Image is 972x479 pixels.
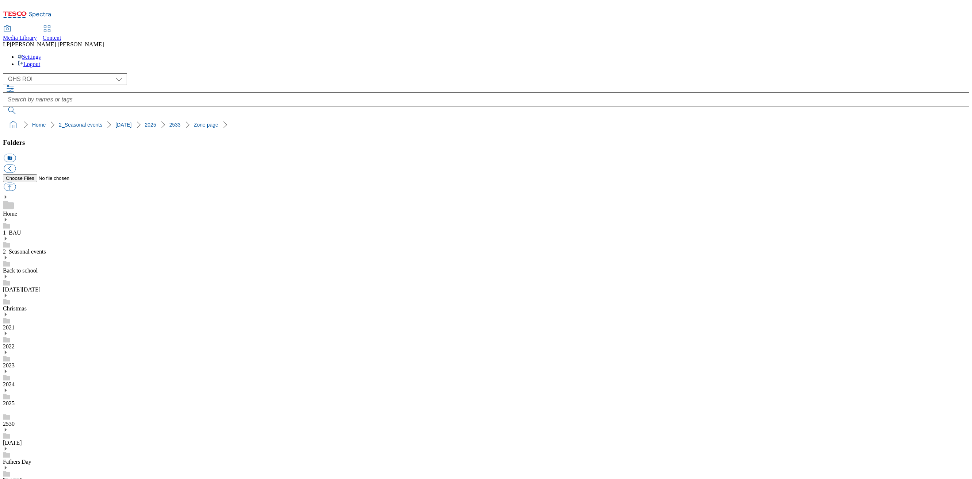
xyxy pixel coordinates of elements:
a: Media Library [3,26,37,41]
a: Content [43,26,61,41]
a: 2530 [3,421,15,427]
a: Christmas [3,305,27,312]
a: 2023 [3,362,15,368]
h3: Folders [3,139,969,147]
span: Content [43,35,61,41]
span: [PERSON_NAME] [PERSON_NAME] [10,41,104,47]
a: 2_Seasonal events [3,248,46,255]
a: 2533 [169,122,181,128]
a: home [7,119,19,131]
input: Search by names or tags [3,92,969,107]
a: 2021 [3,324,15,331]
a: [DATE] [3,440,22,446]
a: [DATE][DATE] [3,286,41,293]
a: [DATE] [115,122,131,128]
a: 2025 [3,400,15,406]
a: 1_BAU [3,229,21,236]
a: 2025 [145,122,156,128]
nav: breadcrumb [3,118,969,132]
a: 2022 [3,343,15,349]
a: 2024 [3,381,15,387]
a: Home [32,122,46,128]
a: Fathers Day [3,459,31,465]
a: Home [3,210,17,217]
a: Back to school [3,267,38,274]
a: Zone page [194,122,218,128]
a: 2_Seasonal events [59,122,102,128]
a: Settings [18,54,41,60]
span: LP [3,41,10,47]
span: Media Library [3,35,37,41]
a: Logout [18,61,40,67]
